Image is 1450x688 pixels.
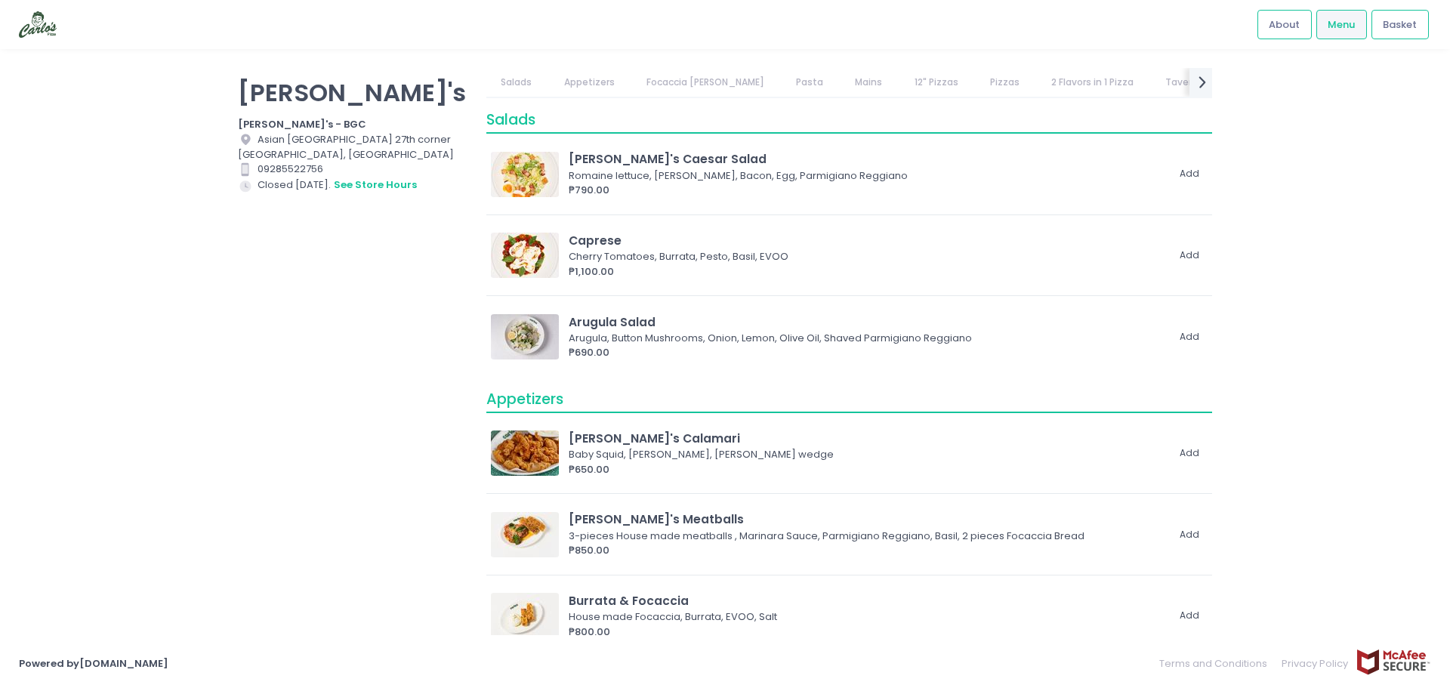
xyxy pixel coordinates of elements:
[1159,649,1275,678] a: Terms and Conditions
[1356,649,1431,675] img: mcafee-secure
[491,314,559,359] img: Arugula Salad
[238,78,467,107] p: [PERSON_NAME]'s
[238,177,467,193] div: Closed [DATE].
[631,68,779,97] a: Focaccia [PERSON_NAME]
[19,11,57,38] img: logo
[569,430,1166,447] div: [PERSON_NAME]'s Calamari
[1383,17,1417,32] span: Basket
[1328,17,1355,32] span: Menu
[569,183,1166,198] div: ₱790.00
[899,68,973,97] a: 12" Pizzas
[491,593,559,638] img: Burrata & Focaccia
[569,168,1162,184] div: Romaine lettuce, [PERSON_NAME], Bacon, Egg, Parmigiano Reggiano
[569,543,1166,558] div: ₱850.00
[569,264,1166,279] div: ₱1,100.00
[1257,10,1312,39] a: About
[569,331,1162,346] div: Arugula, Button Mushrooms, Onion, Lemon, Olive Oil, Shaved Parmigiano Reggiano
[1171,162,1208,187] button: Add
[569,592,1166,609] div: Burrata & Focaccia
[1171,441,1208,466] button: Add
[486,68,547,97] a: Salads
[569,345,1166,360] div: ₱690.00
[569,462,1166,477] div: ₱650.00
[333,177,418,193] button: see store hours
[975,68,1034,97] a: Pizzas
[569,313,1166,331] div: Arugula Salad
[569,447,1162,462] div: Baby Squid, [PERSON_NAME], [PERSON_NAME] wedge
[1037,68,1149,97] a: 2 Flavors in 1 Pizza
[1151,68,1239,97] a: Tavern Style
[486,389,563,409] span: Appetizers
[491,512,559,557] img: Carlo's Meatballs
[491,233,559,278] img: Caprese
[238,132,467,162] div: Asian [GEOGRAPHIC_DATA] 27th corner [GEOGRAPHIC_DATA], [GEOGRAPHIC_DATA]
[569,249,1162,264] div: Cherry Tomatoes, Burrata, Pesto, Basil, EVOO
[19,656,168,671] a: Powered by[DOMAIN_NAME]
[782,68,838,97] a: Pasta
[569,511,1166,528] div: [PERSON_NAME]'s Meatballs
[569,529,1162,544] div: 3-pieces House made meatballs , Marinara Sauce, Parmigiano Reggiano, Basil, 2 pieces Focaccia Bread
[491,430,559,476] img: Carlo's Calamari
[238,117,366,131] b: [PERSON_NAME]'s - BGC
[1171,324,1208,349] button: Add
[1269,17,1300,32] span: About
[569,625,1166,640] div: ₱800.00
[1171,522,1208,547] button: Add
[1171,243,1208,268] button: Add
[569,609,1162,625] div: House made Focaccia, Burrata, EVOO, Salt
[486,110,535,130] span: Salads
[569,232,1166,249] div: Caprese
[569,150,1166,168] div: [PERSON_NAME]'s Caesar Salad
[1171,603,1208,628] button: Add
[1316,10,1367,39] a: Menu
[1275,649,1356,678] a: Privacy Policy
[549,68,629,97] a: Appetizers
[238,162,467,177] div: 09285522756
[491,152,559,197] img: Carlo's Caesar Salad
[841,68,897,97] a: Mains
